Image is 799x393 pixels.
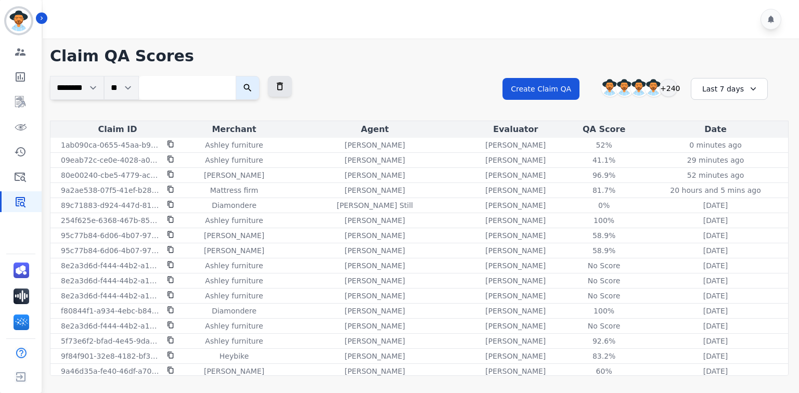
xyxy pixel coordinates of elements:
p: [PERSON_NAME] [485,260,546,271]
div: 0% [581,200,627,211]
p: [PERSON_NAME] [344,215,405,226]
p: 20 hours and 5 mins ago [670,185,761,195]
p: 8e2a3d6d-f444-44b2-a14f-493d1792efdc [61,260,161,271]
div: 60% [581,366,627,376]
img: Bordered avatar [6,8,31,33]
p: 9a2ae538-07f5-41ef-b28c-e4b8e314bffe [61,185,161,195]
p: [DATE] [703,366,728,376]
p: Mattress firm [210,185,259,195]
p: Ashley furniture [205,155,263,165]
div: Date [645,123,786,136]
p: [PERSON_NAME] [344,155,405,165]
p: Ashley furniture [205,140,263,150]
p: [DATE] [703,336,728,346]
div: 58.9% [581,230,627,241]
div: Claim ID [53,123,183,136]
p: [DATE] [703,291,728,301]
div: No Score [581,260,627,271]
p: [PERSON_NAME] [485,170,546,180]
div: 58.9% [581,245,627,256]
p: [PERSON_NAME] [485,185,546,195]
div: 83.2% [581,351,627,361]
p: [PERSON_NAME] [204,366,264,376]
p: [DATE] [703,306,728,316]
p: 95c77b84-6d06-4b07-9700-5ac3b7cb0c30 [61,230,161,241]
div: Merchant [187,123,281,136]
p: 0 minutes ago [689,140,742,150]
button: Create Claim QA [502,78,579,100]
p: Heybike [220,351,249,361]
p: [DATE] [703,215,728,226]
p: 80e00240-cbe5-4779-ac79-a684b55ceb15 [61,170,161,180]
p: [PERSON_NAME] [485,351,546,361]
div: 81.7% [581,185,627,195]
p: [PERSON_NAME] [344,291,405,301]
p: 5f73e6f2-bfad-4e45-9dae-6bf3deac083d [61,336,161,346]
div: Agent [286,123,464,136]
p: [DATE] [703,351,728,361]
p: [DATE] [703,200,728,211]
div: 96.9% [581,170,627,180]
p: [PERSON_NAME] [485,291,546,301]
div: No Score [581,321,627,331]
p: 29 minutes ago [687,155,744,165]
p: [DATE] [703,276,728,286]
p: [PERSON_NAME] [344,276,405,286]
p: [PERSON_NAME] [344,366,405,376]
p: 52 minutes ago [687,170,744,180]
p: Diamondere [212,306,256,316]
div: 100% [581,306,627,316]
p: [PERSON_NAME] [204,170,264,180]
div: 52% [581,140,627,150]
p: 8e2a3d6d-f444-44b2-a14f-493d1792efdc [61,276,161,286]
p: Ashley furniture [205,321,263,331]
p: [PERSON_NAME] [485,230,546,241]
p: [PERSON_NAME] [344,321,405,331]
p: Diamondere [212,200,256,211]
p: [DATE] [703,245,728,256]
p: [PERSON_NAME] [485,306,546,316]
p: [PERSON_NAME] [344,230,405,241]
p: 89c71883-d924-447d-81de-ce95e90f5215 [61,200,161,211]
p: [PERSON_NAME] [344,351,405,361]
p: [PERSON_NAME] Still [337,200,413,211]
p: [PERSON_NAME] [344,170,405,180]
p: [PERSON_NAME] [204,230,264,241]
p: [PERSON_NAME] [485,276,546,286]
p: [PERSON_NAME] [344,140,405,150]
p: [PERSON_NAME] [485,336,546,346]
p: [DATE] [703,260,728,271]
p: [PERSON_NAME] [485,321,546,331]
p: Ashley furniture [205,276,263,286]
div: No Score [581,291,627,301]
h1: Claim QA Scores [50,47,789,65]
p: 8e2a3d6d-f444-44b2-a14f-493d1792efdc [61,321,161,331]
div: 92.6% [581,336,627,346]
p: 95c77b84-6d06-4b07-9700-5ac3b7cb0c30 [61,245,161,256]
p: [PERSON_NAME] [344,306,405,316]
div: QA Score [567,123,641,136]
div: Last 7 days [691,78,768,100]
p: 9a46d35a-fe40-46df-a702-969741cd4c4b [61,366,161,376]
p: f80844f1-a934-4ebc-b846-e9e0e9df110c [61,306,161,316]
p: 9f84f901-32e8-4182-bf36-70d6d2e5c241 [61,351,161,361]
p: [DATE] [703,230,728,241]
div: 41.1% [581,155,627,165]
p: 1ab090ca-0655-45aa-b945-f8d71f400f01 [61,140,161,150]
p: Ashley furniture [205,260,263,271]
p: [PERSON_NAME] [485,155,546,165]
div: 100% [581,215,627,226]
p: [PERSON_NAME] [485,200,546,211]
p: 8e2a3d6d-f444-44b2-a14f-493d1792efdc [61,291,161,301]
p: Ashley furniture [205,215,263,226]
p: Ashley furniture [205,336,263,346]
p: [PERSON_NAME] [485,215,546,226]
p: Ashley furniture [205,291,263,301]
p: [DATE] [703,321,728,331]
p: 254f625e-6368-467b-859b-9dc08b5a0c5a [61,215,161,226]
p: 09eab72c-ce0e-4028-a0d9-f4e1b965ba3f [61,155,161,165]
p: [PERSON_NAME] [344,245,405,256]
p: [PERSON_NAME] [344,260,405,271]
p: [PERSON_NAME] [485,245,546,256]
p: [PERSON_NAME] [485,140,546,150]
